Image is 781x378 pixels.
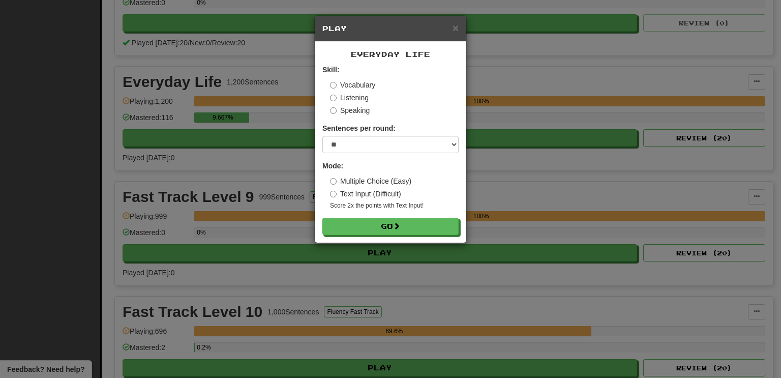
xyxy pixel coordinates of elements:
[351,50,430,59] span: Everyday Life
[330,93,369,103] label: Listening
[330,95,337,101] input: Listening
[322,66,339,74] strong: Skill:
[330,189,401,199] label: Text Input (Difficult)
[322,123,396,133] label: Sentences per round:
[330,191,337,197] input: Text Input (Difficult)
[330,105,370,115] label: Speaking
[330,107,337,114] input: Speaking
[330,82,337,89] input: Vocabulary
[322,23,459,34] h5: Play
[322,218,459,235] button: Go
[330,80,375,90] label: Vocabulary
[330,178,337,185] input: Multiple Choice (Easy)
[453,22,459,34] span: ×
[322,162,343,170] strong: Mode:
[330,176,411,186] label: Multiple Choice (Easy)
[330,201,459,210] small: Score 2x the points with Text Input !
[453,22,459,33] button: Close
